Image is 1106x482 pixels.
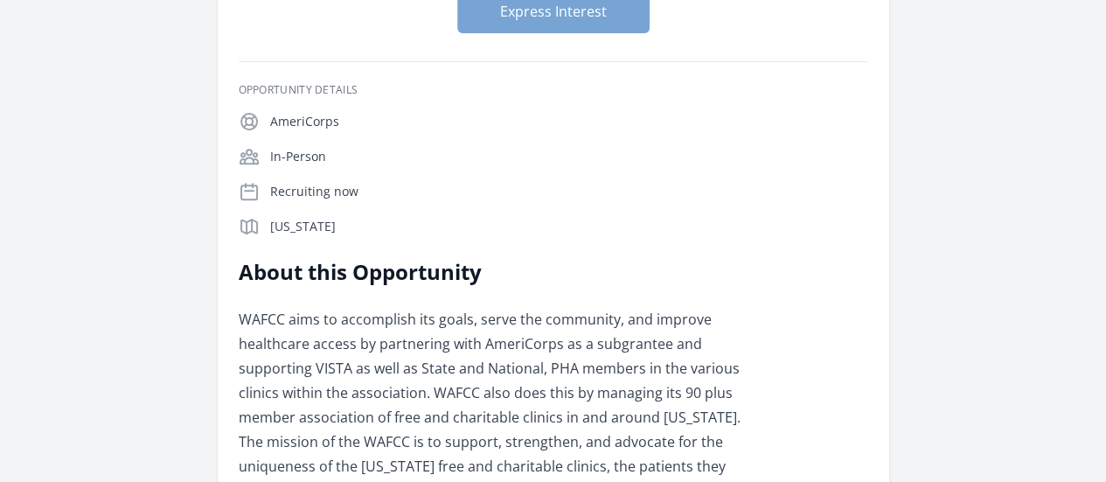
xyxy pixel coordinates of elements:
p: Recruiting now [270,183,868,200]
p: AmeriCorps [270,113,868,130]
p: [US_STATE] [270,218,868,235]
h3: Opportunity Details [239,83,868,97]
p: In-Person [270,148,868,165]
h2: About this Opportunity [239,258,750,286]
